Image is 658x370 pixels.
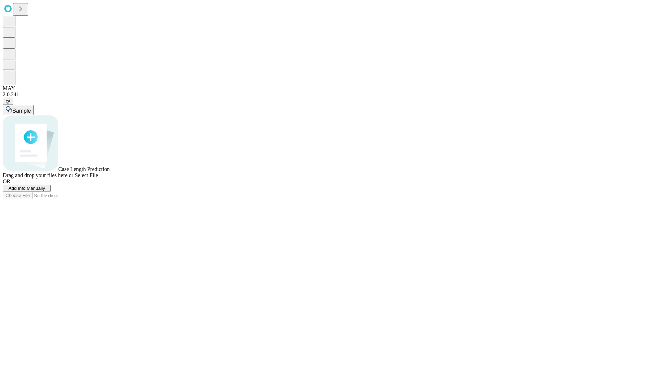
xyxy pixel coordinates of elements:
button: @ [3,98,13,105]
div: 2.0.241 [3,91,655,98]
span: Drag and drop your files here or [3,172,73,178]
div: MAY [3,85,655,91]
span: Case Length Prediction [58,166,110,172]
span: OR [3,178,10,184]
button: Add Info Manually [3,185,51,192]
span: Sample [12,108,31,114]
span: @ [5,99,10,104]
span: Add Info Manually [9,186,45,191]
button: Sample [3,105,34,115]
span: Select File [75,172,98,178]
